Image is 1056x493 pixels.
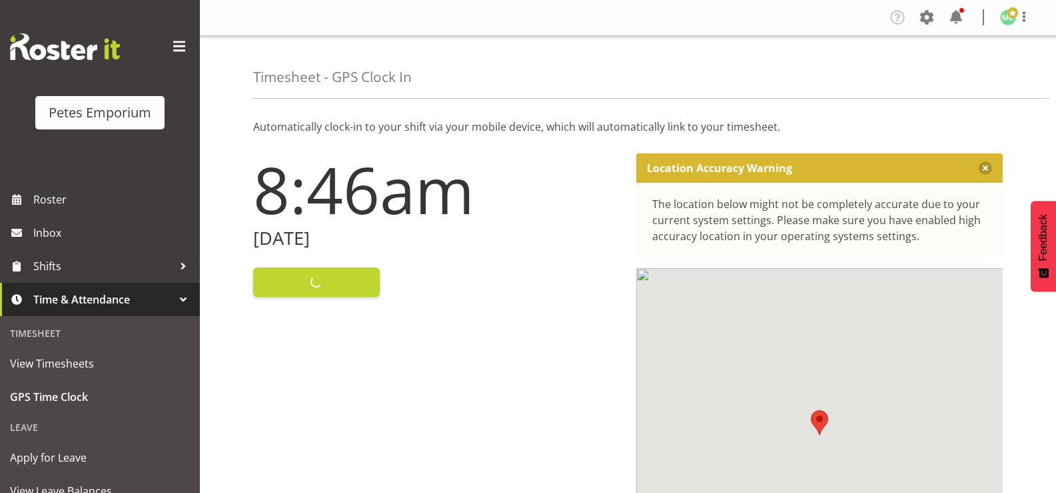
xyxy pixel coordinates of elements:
span: Inbox [33,223,193,243]
p: Automatically clock-in to your shift via your mobile device, which will automatically link to you... [253,119,1003,135]
h4: Timesheet - GPS Clock In [253,69,412,85]
span: GPS Time Clock [10,387,190,407]
div: Timesheet [3,320,197,347]
span: View Timesheets [10,354,190,374]
h1: 8:46am [253,153,620,225]
div: The location below might not be completely accurate due to your current system settings. Please m... [652,196,987,244]
a: View Timesheets [3,347,197,380]
span: Shifts [33,256,173,276]
span: Apply for Leave [10,448,190,468]
div: Petes Emporium [49,103,151,123]
button: Feedback - Show survey [1031,201,1056,292]
a: Apply for Leave [3,441,197,474]
img: melissa-cowen2635.jpg [1000,9,1016,25]
h2: [DATE] [253,228,620,249]
div: Leave [3,414,197,441]
img: Rosterit website logo [10,33,120,60]
p: Location Accuracy Warning [647,161,792,175]
a: GPS Time Clock [3,380,197,414]
button: Close message [979,161,992,175]
span: Feedback [1037,214,1049,261]
span: Time & Attendance [33,290,173,310]
span: Roster [33,189,193,209]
